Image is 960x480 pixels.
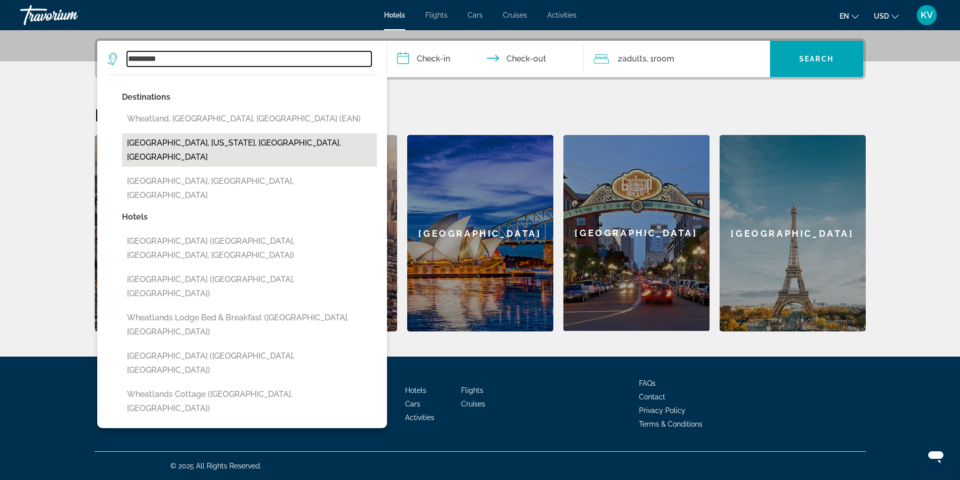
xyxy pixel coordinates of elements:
[639,379,656,387] a: FAQs
[720,135,866,331] a: [GEOGRAPHIC_DATA]
[503,11,527,19] a: Cruises
[921,10,933,20] span: KV
[405,386,426,394] a: Hotels
[95,135,241,331] a: [GEOGRAPHIC_DATA]
[914,5,940,26] button: User Menu
[122,347,377,380] button: [GEOGRAPHIC_DATA] ([GEOGRAPHIC_DATA], [GEOGRAPHIC_DATA])
[122,385,377,418] button: Wheatlands Cottage ([GEOGRAPHIC_DATA], [GEOGRAPHIC_DATA])
[122,210,377,224] p: Hotels
[618,52,647,66] span: 2
[407,135,553,331] a: [GEOGRAPHIC_DATA]
[654,54,674,63] span: Room
[170,462,262,470] span: © 2025 All Rights Reserved.
[97,41,863,77] div: Search widget
[639,393,665,401] a: Contact
[840,9,859,23] button: Change language
[122,90,377,104] p: Destinations
[639,406,685,415] a: Privacy Policy
[95,105,866,125] h2: Featured Destinations
[799,55,834,63] span: Search
[384,11,405,19] a: Hotels
[647,52,674,66] span: , 1
[920,440,952,472] iframe: Button to launch messaging window
[584,41,770,77] button: Travelers: 2 adults, 0 children
[405,414,434,422] a: Activities
[425,11,447,19] a: Flights
[122,308,377,341] button: Wheatlands Lodge Bed & Breakfast ([GEOGRAPHIC_DATA], [GEOGRAPHIC_DATA])
[122,232,377,265] button: [GEOGRAPHIC_DATA] ([GEOGRAPHIC_DATA], [GEOGRAPHIC_DATA], [GEOGRAPHIC_DATA])
[122,172,377,205] button: [GEOGRAPHIC_DATA], [GEOGRAPHIC_DATA], [GEOGRAPHIC_DATA]
[405,400,420,408] a: Cars
[122,133,377,167] button: [GEOGRAPHIC_DATA], [US_STATE], [GEOGRAPHIC_DATA], [GEOGRAPHIC_DATA]
[639,420,702,428] a: Terms & Conditions
[468,11,483,19] a: Cars
[547,11,577,19] a: Activities
[874,12,889,20] span: USD
[122,270,377,303] button: [GEOGRAPHIC_DATA] ([GEOGRAPHIC_DATA], [GEOGRAPHIC_DATA])
[20,2,121,28] a: Travorium
[622,54,647,63] span: Adults
[122,109,377,128] button: Wheatland, [GEOGRAPHIC_DATA], [GEOGRAPHIC_DATA] (EAN)
[387,41,584,77] button: Check in and out dates
[461,400,485,408] a: Cruises
[840,12,849,20] span: en
[874,9,899,23] button: Change currency
[770,41,863,77] button: Search
[563,135,710,331] a: [GEOGRAPHIC_DATA]
[461,386,483,394] a: Flights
